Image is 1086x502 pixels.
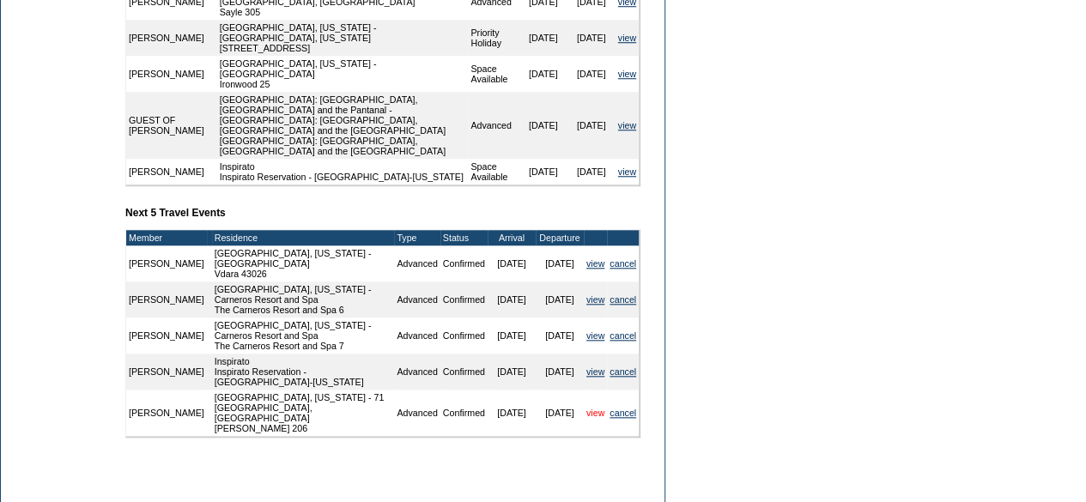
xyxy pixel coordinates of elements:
a: view [586,408,604,418]
td: Residence [212,230,395,245]
td: [GEOGRAPHIC_DATA], [US_STATE] - 71 [GEOGRAPHIC_DATA], [GEOGRAPHIC_DATA] [PERSON_NAME] 206 [212,390,395,436]
a: cancel [610,258,636,269]
td: [DATE] [519,159,567,184]
td: [GEOGRAPHIC_DATA], [US_STATE] - [GEOGRAPHIC_DATA] Ironwood 25 [217,56,469,92]
td: [DATE] [567,56,616,92]
a: cancel [610,294,636,305]
td: Advanced [394,390,440,436]
td: Confirmed [440,281,488,318]
td: Advanced [394,245,440,281]
td: [DATE] [567,159,616,184]
td: [DATE] [519,20,567,56]
td: Space Available [468,159,519,184]
td: Inspirato Inspirato Reservation - [GEOGRAPHIC_DATA]-[US_STATE] [212,354,395,390]
a: cancel [610,408,636,418]
td: [GEOGRAPHIC_DATA], [US_STATE] - Carneros Resort and Spa The Carneros Resort and Spa 6 [212,281,395,318]
td: [DATE] [488,245,536,281]
td: Confirmed [440,318,488,354]
td: [PERSON_NAME] [126,56,217,92]
a: view [586,366,604,377]
td: GUEST OF [PERSON_NAME] [126,92,217,159]
td: [PERSON_NAME] [126,354,207,390]
td: [DATE] [536,245,584,281]
td: [DATE] [488,281,536,318]
td: [DATE] [519,56,567,92]
td: [PERSON_NAME] [126,318,207,354]
td: [PERSON_NAME] [126,390,207,436]
td: [DATE] [567,92,616,159]
a: view [586,258,604,269]
a: cancel [610,366,636,377]
td: [PERSON_NAME] [126,281,207,318]
td: [GEOGRAPHIC_DATA], [US_STATE] - Carneros Resort and Spa The Carneros Resort and Spa 7 [212,318,395,354]
td: Departure [536,230,584,245]
b: Next 5 Travel Events [125,207,226,219]
td: [DATE] [536,318,584,354]
td: Priority Holiday [468,20,519,56]
a: view [586,294,604,305]
td: Status [440,230,488,245]
td: [DATE] [536,390,584,436]
td: [GEOGRAPHIC_DATA], [US_STATE] - [GEOGRAPHIC_DATA], [US_STATE] [STREET_ADDRESS] [217,20,469,56]
td: Advanced [468,92,519,159]
td: [GEOGRAPHIC_DATA], [US_STATE] - [GEOGRAPHIC_DATA] Vdara 43026 [212,245,395,281]
td: [GEOGRAPHIC_DATA]: [GEOGRAPHIC_DATA], [GEOGRAPHIC_DATA] and the Pantanal - [GEOGRAPHIC_DATA]: [GE... [217,92,469,159]
td: [DATE] [567,20,616,56]
td: Advanced [394,281,440,318]
a: cancel [610,330,636,341]
a: view [618,33,636,43]
td: [PERSON_NAME] [126,245,207,281]
td: Confirmed [440,390,488,436]
td: [DATE] [519,92,567,159]
td: Confirmed [440,354,488,390]
td: Inspirato Inspirato Reservation - [GEOGRAPHIC_DATA]-[US_STATE] [217,159,469,184]
a: view [618,120,636,130]
td: Advanced [394,318,440,354]
td: Confirmed [440,245,488,281]
td: Advanced [394,354,440,390]
td: Type [394,230,440,245]
td: [PERSON_NAME] [126,159,217,184]
td: [DATE] [536,354,584,390]
td: Space Available [468,56,519,92]
td: [DATE] [488,390,536,436]
td: Arrival [488,230,536,245]
td: [DATE] [536,281,584,318]
a: view [586,330,604,341]
td: [DATE] [488,318,536,354]
td: [DATE] [488,354,536,390]
td: Member [126,230,207,245]
a: view [618,166,636,177]
td: [PERSON_NAME] [126,20,217,56]
a: view [618,69,636,79]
